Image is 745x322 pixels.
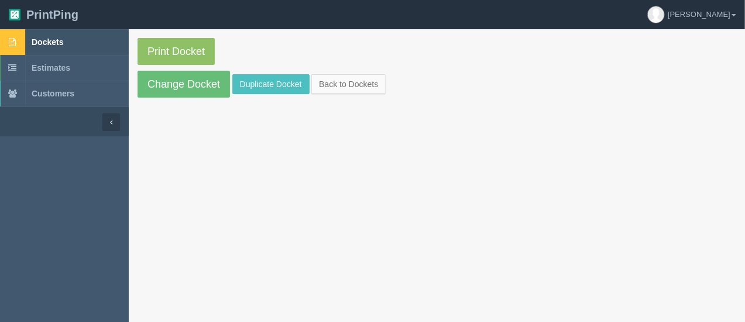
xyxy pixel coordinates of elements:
[232,74,310,94] a: Duplicate Docket
[138,38,215,65] a: Print Docket
[138,71,230,98] a: Change Docket
[32,89,74,98] span: Customers
[32,37,63,47] span: Dockets
[32,63,70,72] span: Estimates
[9,9,20,20] img: logo-3e63b451c926e2ac314895c53de4908e5d424f24456219fb08d385ab2e579770.png
[648,6,664,23] img: avatar_default-7531ab5dedf162e01f1e0bb0964e6a185e93c5c22dfe317fb01d7f8cd2b1632c.jpg
[311,74,386,94] a: Back to Dockets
